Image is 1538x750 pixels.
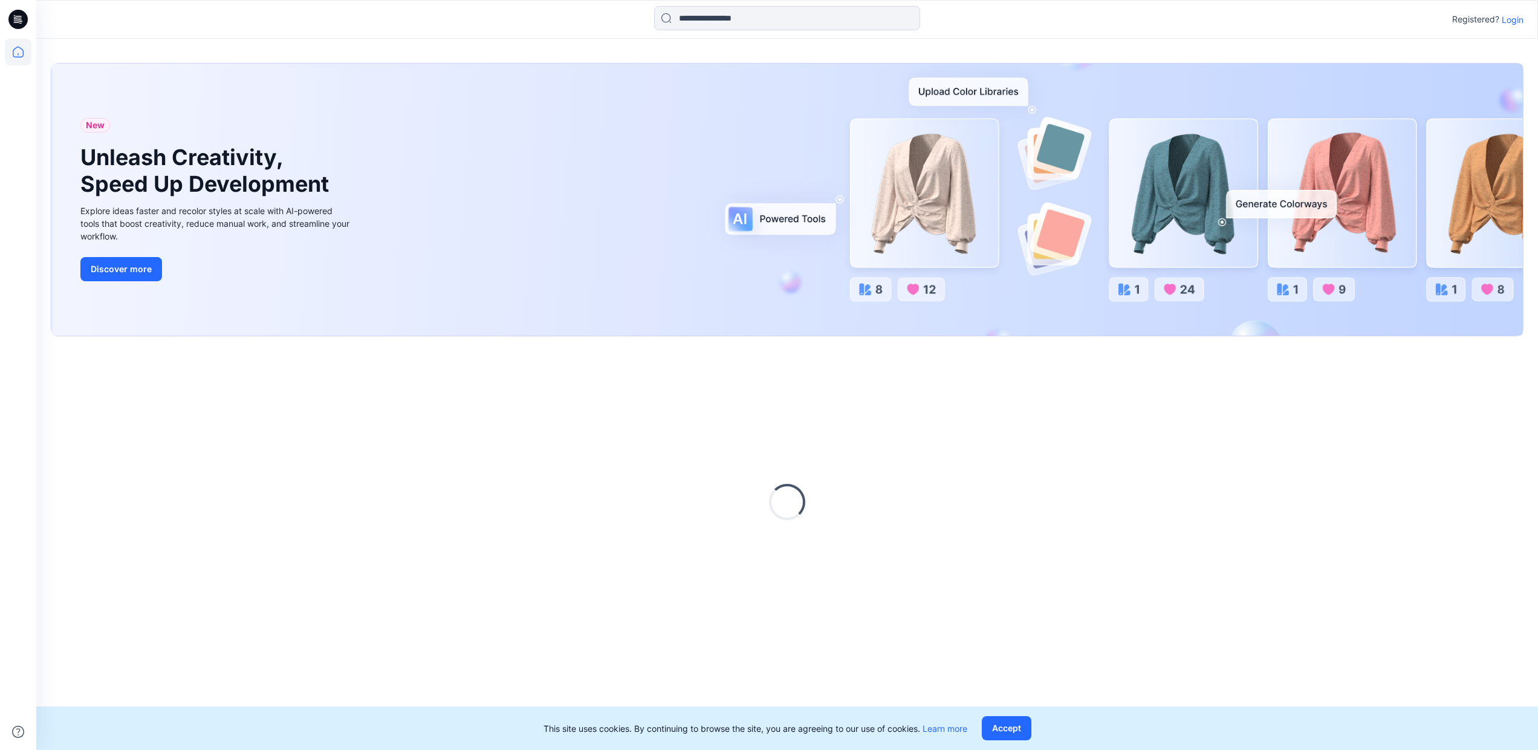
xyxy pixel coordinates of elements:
[1502,13,1523,26] p: Login
[923,723,967,734] a: Learn more
[982,716,1031,740] button: Accept
[80,204,352,243] div: Explore ideas faster and recolor styles at scale with AI-powered tools that boost creativity, red...
[80,257,162,281] button: Discover more
[1452,12,1499,27] p: Registered?
[86,118,105,132] span: New
[80,257,352,281] a: Discover more
[543,722,967,735] p: This site uses cookies. By continuing to browse the site, you are agreeing to our use of cookies.
[80,145,334,197] h1: Unleash Creativity, Speed Up Development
